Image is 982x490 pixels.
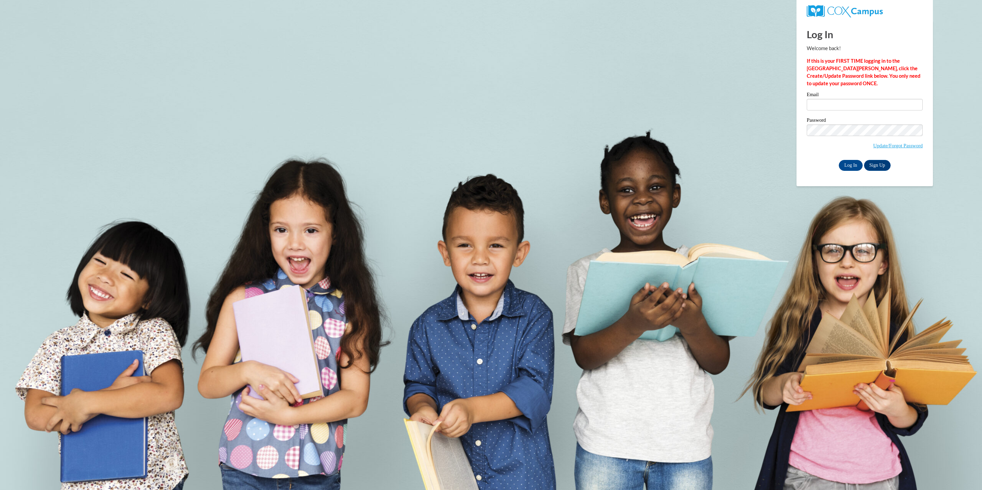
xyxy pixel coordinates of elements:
label: Password [807,118,923,124]
a: Sign Up [864,160,891,171]
h1: Log In [807,27,923,41]
a: Update/Forgot Password [873,143,923,148]
img: COX Campus [807,5,883,17]
p: Welcome back! [807,45,923,52]
a: COX Campus [807,8,883,14]
input: Log In [839,160,863,171]
strong: If this is your FIRST TIME logging in to the [GEOGRAPHIC_DATA][PERSON_NAME], click the Create/Upd... [807,58,920,86]
label: Email [807,92,923,99]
